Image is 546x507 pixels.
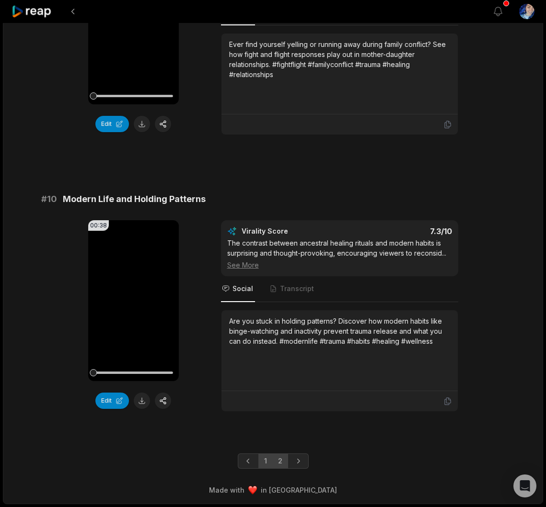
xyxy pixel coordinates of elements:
span: # 10 [41,192,57,206]
img: heart emoji [248,486,257,495]
div: The contrast between ancestral healing rituals and modern habits is surprising and thought-provok... [227,238,452,270]
video: Your browser does not support mp4 format. [88,220,179,381]
div: Ever find yourself yelling or running away during family conflict? See how fight and flight respo... [229,39,450,79]
button: Edit [95,116,129,132]
a: Next page [288,453,309,469]
div: Virality Score [242,226,345,236]
div: Made with in [GEOGRAPHIC_DATA] [12,485,534,495]
ul: Pagination [238,453,309,469]
nav: Tabs [221,276,458,302]
span: Modern Life and Holding Patterns [63,192,206,206]
div: 7.3 /10 [349,226,452,236]
div: Are you stuck in holding patterns? Discover how modern habits like binge-watching and inactivity ... [229,316,450,346]
button: Edit [95,393,129,409]
a: Previous page [238,453,259,469]
a: Page 2 [272,453,288,469]
div: See More [227,260,452,270]
span: Social [232,284,253,293]
span: Transcript [280,284,314,293]
a: Page 1 is your current page [258,453,273,469]
div: Open Intercom Messenger [513,474,536,497]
